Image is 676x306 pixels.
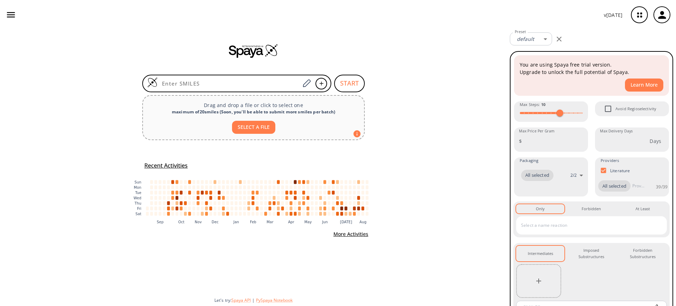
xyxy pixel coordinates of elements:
[134,186,142,189] text: Mon
[515,29,526,35] label: Preset
[624,247,661,260] div: Forbidden Substructures
[233,220,239,224] text: Jan
[157,220,163,224] text: Sep
[137,207,141,211] text: Fri
[149,109,358,115] div: maximum of 20 smiles ( Soon, you'll be able to submit more smiles per batch )
[598,183,631,190] span: All selected
[619,246,667,262] button: Forbidden Substructures
[625,79,663,92] button: Learn More
[519,137,522,145] p: $
[520,101,545,108] span: Max Steps :
[519,129,555,134] label: Max Price Per Gram
[212,220,219,224] text: Dec
[516,204,564,213] button: Only
[334,75,365,92] button: START
[195,220,202,224] text: Nov
[147,77,158,88] img: Logo Spaya
[322,220,328,224] text: Jun
[359,220,367,224] text: Aug
[601,157,619,164] span: Providers
[304,220,312,224] text: May
[133,180,141,216] g: y-axis tick label
[136,212,142,216] text: Sat
[144,162,188,169] h5: Recent Activities
[340,220,352,224] text: [DATE]
[521,172,553,179] span: All selected
[528,250,553,257] div: Intermediates
[134,180,141,184] text: Sun
[149,101,358,109] p: Drag and drop a file or click to select one
[516,246,564,262] button: Intermediates
[250,220,256,224] text: Feb
[520,157,538,164] span: Packaging
[331,228,371,241] button: More Activities
[157,220,367,224] g: x-axis tick label
[142,160,190,171] button: Recent Activities
[615,106,656,112] span: Avoid Regioselectivity
[288,220,294,224] text: Apr
[600,129,633,134] label: Max Delivery Days
[656,184,668,190] p: 39 / 39
[134,201,141,205] text: Thu
[214,297,504,303] div: Let's try:
[251,297,256,303] span: |
[604,11,622,19] p: v [DATE]
[570,172,577,178] p: 2 / 2
[610,168,630,174] p: Literature
[520,61,663,76] p: You are using Spaya free trial version. Upgrade to unlock the full potential of Spaya.
[146,180,369,216] g: cell
[267,220,274,224] text: Mar
[601,101,615,116] span: Avoid Regioselectivity
[517,36,534,42] em: default
[536,206,545,212] div: Only
[636,206,650,212] div: At Least
[133,196,141,200] text: Wed
[229,44,278,58] img: Spaya logo
[573,247,610,260] div: Imposed Substructures
[631,180,646,192] input: Provider name
[567,204,615,213] button: Forbidden
[178,220,184,224] text: Oct
[582,206,601,212] div: Forbidden
[567,246,615,262] button: Imposed Substructures
[135,191,142,195] text: Tue
[619,204,667,213] button: At Least
[541,102,545,107] strong: 10
[256,297,293,303] button: PySpaya Notebook
[232,121,275,134] button: SELECT A FILE
[231,297,251,303] button: Spaya API
[650,137,661,145] p: Days
[519,220,653,231] input: Select a name reaction
[158,80,300,87] input: Enter SMILES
